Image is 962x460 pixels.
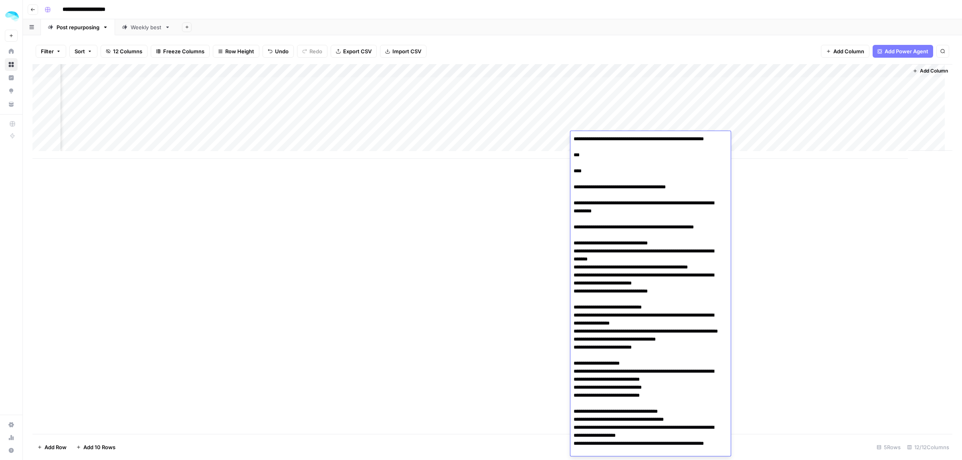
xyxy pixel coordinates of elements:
span: Sort [75,47,85,55]
span: Export CSV [343,47,372,55]
button: Add 10 Rows [71,441,120,454]
span: Row Height [225,47,254,55]
button: Freeze Columns [151,45,210,58]
button: Sort [69,45,97,58]
span: Add Column [833,47,864,55]
a: Opportunities [5,85,18,97]
span: Add Column [920,67,948,75]
button: 12 Columns [101,45,148,58]
button: Export CSV [331,45,377,58]
button: Undo [263,45,294,58]
button: Add Column [821,45,869,58]
button: Filter [36,45,66,58]
div: 12/12 Columns [904,441,952,454]
a: Weekly best [115,19,177,35]
a: Your Data [5,98,18,111]
button: Workspace: ColdiQ [5,6,18,26]
a: Home [5,45,18,58]
button: Import CSV [380,45,426,58]
img: ColdiQ Logo [5,9,19,24]
div: Post repurposing [57,23,99,31]
a: Settings [5,418,18,431]
span: Add Power Agent [885,47,928,55]
span: Freeze Columns [163,47,204,55]
span: Redo [309,47,322,55]
span: Import CSV [392,47,421,55]
button: Redo [297,45,327,58]
a: Browse [5,58,18,71]
a: Post repurposing [41,19,115,35]
button: Row Height [213,45,259,58]
a: Insights [5,71,18,84]
a: Usage [5,431,18,444]
button: Add Row [32,441,71,454]
button: Add Column [909,66,951,76]
button: Help + Support [5,444,18,457]
span: Undo [275,47,289,55]
span: Filter [41,47,54,55]
span: Add Row [44,443,67,451]
div: Weekly best [131,23,162,31]
div: 5 Rows [873,441,904,454]
span: 12 Columns [113,47,142,55]
button: Add Power Agent [873,45,933,58]
span: Add 10 Rows [83,443,115,451]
